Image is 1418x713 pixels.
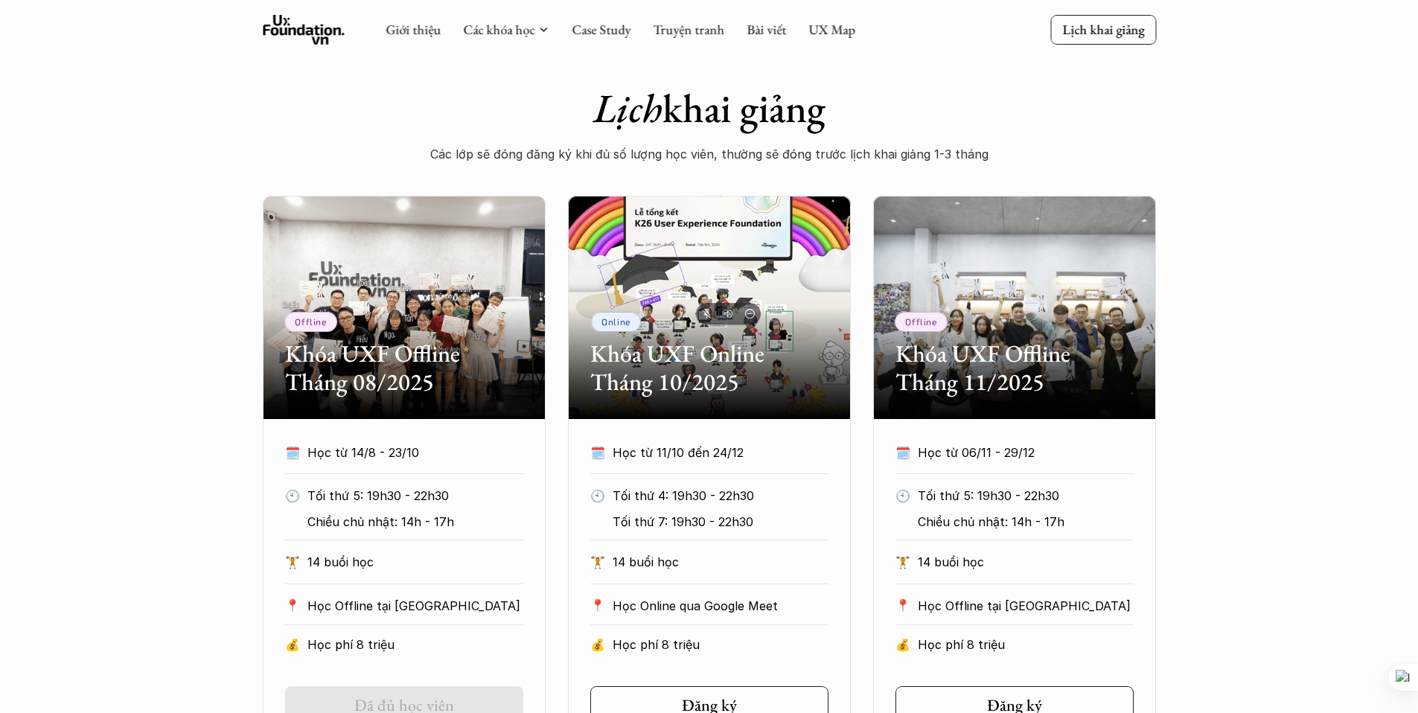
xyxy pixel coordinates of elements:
[613,441,828,464] p: Học từ 11/10 đến 24/12
[593,82,662,134] em: Lịch
[613,551,828,573] p: 14 buổi học
[1050,15,1156,44] a: Lịch khai giảng
[295,316,326,327] p: Offline
[463,21,534,38] a: Các khóa học
[412,143,1007,165] p: Các lớp sẽ đóng đăng ký khi đủ số lượng học viên, thường sẽ đóng trước lịch khai giảng 1-3 tháng
[386,21,441,38] a: Giới thiệu
[285,551,300,573] p: 🏋️
[613,595,828,617] p: Học Online qua Google Meet
[905,316,936,327] p: Offline
[895,633,910,656] p: 💰
[285,485,300,507] p: 🕙
[307,485,515,507] p: Tối thứ 5: 19h30 - 22h30
[285,598,300,613] p: 📍
[307,441,523,464] p: Học từ 14/8 - 23/10
[307,595,523,617] p: Học Offline tại [GEOGRAPHIC_DATA]
[895,441,910,464] p: 🗓️
[653,21,724,38] a: Truyện tranh
[307,511,515,533] p: Chiều chủ nhật: 14h - 17h
[285,441,300,464] p: 🗓️
[590,598,605,613] p: 📍
[307,633,523,656] p: Học phí 8 triệu
[895,485,910,507] p: 🕙
[590,339,828,397] h2: Khóa UXF Online Tháng 10/2025
[590,633,605,656] p: 💰
[895,551,910,573] p: 🏋️
[613,485,820,507] p: Tối thứ 4: 19h30 - 22h30
[590,441,605,464] p: 🗓️
[808,21,855,38] a: UX Map
[285,339,523,397] h2: Khóa UXF Offline Tháng 08/2025
[895,598,910,613] p: 📍
[747,21,786,38] a: Bài viết
[918,441,1134,464] p: Học từ 06/11 - 29/12
[918,485,1125,507] p: Tối thứ 5: 19h30 - 22h30
[918,551,1134,573] p: 14 buổi học
[918,633,1134,656] p: Học phí 8 triệu
[895,339,1134,397] h2: Khóa UXF Offline Tháng 11/2025
[601,316,630,327] p: Online
[918,595,1134,617] p: Học Offline tại [GEOGRAPHIC_DATA]
[307,551,523,573] p: 14 buổi học
[613,633,828,656] p: Học phí 8 triệu
[590,485,605,507] p: 🕙
[918,511,1125,533] p: Chiều chủ nhật: 14h - 17h
[590,551,605,573] p: 🏋️
[1062,21,1144,38] p: Lịch khai giảng
[412,84,1007,132] h1: khai giảng
[285,633,300,656] p: 💰
[572,21,630,38] a: Case Study
[613,511,820,533] p: Tối thứ 7: 19h30 - 22h30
